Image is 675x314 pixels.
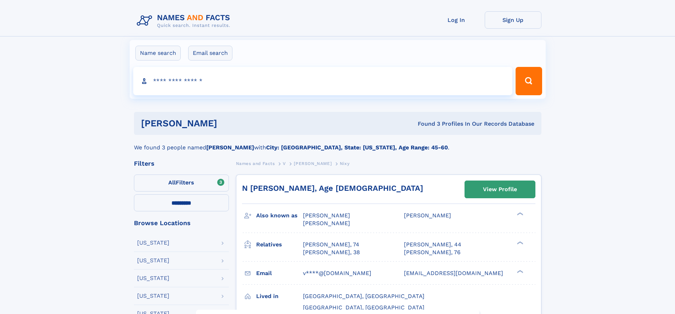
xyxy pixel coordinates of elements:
[168,179,176,186] span: All
[266,144,448,151] b: City: [GEOGRAPHIC_DATA], State: [US_STATE], Age Range: 45-60
[137,293,169,299] div: [US_STATE]
[294,161,332,166] span: [PERSON_NAME]
[256,267,303,279] h3: Email
[465,181,535,198] a: View Profile
[283,159,286,168] a: V
[404,270,503,276] span: [EMAIL_ADDRESS][DOMAIN_NAME]
[133,67,513,95] input: search input
[483,181,517,198] div: View Profile
[303,241,359,249] a: [PERSON_NAME], 74
[516,67,542,95] button: Search Button
[515,212,524,216] div: ❯
[236,159,275,168] a: Names and Facts
[317,120,534,128] div: Found 3 Profiles In Our Records Database
[188,46,232,61] label: Email search
[134,220,229,226] div: Browse Locations
[404,212,451,219] span: [PERSON_NAME]
[242,184,423,193] a: N [PERSON_NAME], Age [DEMOGRAPHIC_DATA]
[303,249,360,256] a: [PERSON_NAME], 38
[137,258,169,263] div: [US_STATE]
[485,11,541,29] a: Sign Up
[134,175,229,192] label: Filters
[428,11,485,29] a: Log In
[515,240,524,245] div: ❯
[134,11,236,30] img: Logo Names and Facts
[256,290,303,302] h3: Lived in
[256,239,303,251] h3: Relatives
[404,249,461,256] a: [PERSON_NAME], 76
[303,220,350,227] span: [PERSON_NAME]
[294,159,332,168] a: [PERSON_NAME]
[303,293,424,299] span: [GEOGRAPHIC_DATA], [GEOGRAPHIC_DATA]
[137,240,169,246] div: [US_STATE]
[303,304,424,311] span: [GEOGRAPHIC_DATA], [GEOGRAPHIC_DATA]
[206,144,254,151] b: [PERSON_NAME]
[134,135,541,152] div: We found 3 people named with .
[404,241,461,249] a: [PERSON_NAME], 44
[515,269,524,274] div: ❯
[137,275,169,281] div: [US_STATE]
[256,210,303,222] h3: Also known as
[141,119,317,128] h1: [PERSON_NAME]
[340,161,349,166] span: Nixy
[283,161,286,166] span: V
[303,212,350,219] span: [PERSON_NAME]
[135,46,181,61] label: Name search
[134,160,229,167] div: Filters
